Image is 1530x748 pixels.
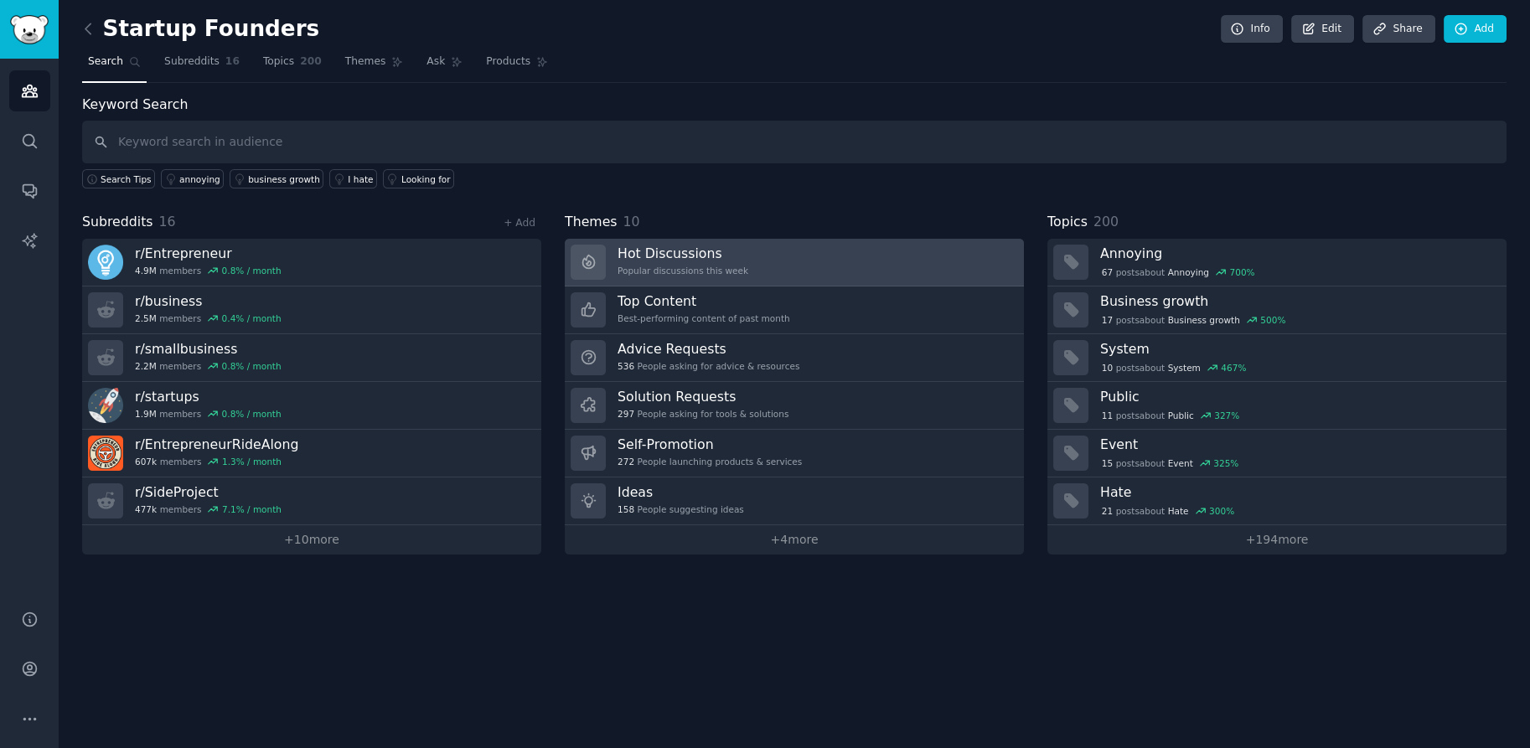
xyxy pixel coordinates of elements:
a: Ask [421,49,468,83]
div: Best-performing content of past month [618,312,790,324]
h3: System [1100,340,1495,358]
div: 325 % [1213,457,1238,469]
div: members [135,456,298,467]
span: Event [1168,457,1193,469]
a: +4more [565,525,1024,555]
span: 16 [159,214,176,230]
a: Self-Promotion272People launching products & services [565,430,1024,477]
a: business growth [230,169,323,188]
h3: r/ SideProject [135,483,282,501]
input: Keyword search in audience [82,121,1507,163]
span: 607k [135,456,157,467]
div: post s about [1100,360,1248,375]
a: Topics200 [257,49,328,83]
a: r/startups1.9Mmembers0.8% / month [82,382,541,430]
h3: Hate [1100,483,1495,501]
div: I hate [348,173,373,185]
h3: Solution Requests [618,388,788,405]
a: System10postsaboutSystem467% [1047,334,1507,382]
span: Subreddits [164,54,220,70]
span: Themes [345,54,386,70]
span: System [1168,362,1201,374]
span: 536 [618,360,634,372]
h3: r/ EntrepreneurRideAlong [135,436,298,453]
span: Search [88,54,123,70]
a: Hate21postsaboutHate300% [1047,477,1507,525]
span: 67 [1102,266,1113,278]
a: Share [1362,15,1434,44]
span: 10 [1102,362,1113,374]
span: 16 [225,54,240,70]
span: Products [486,54,530,70]
div: Popular discussions this week [618,265,748,276]
a: I hate [329,169,377,188]
h3: r/ smallbusiness [135,340,282,358]
span: 21 [1102,505,1113,517]
button: Search Tips [82,169,155,188]
span: 17 [1102,314,1113,326]
a: Themes [339,49,410,83]
a: r/Entrepreneur4.9Mmembers0.8% / month [82,239,541,286]
a: r/business2.5Mmembers0.4% / month [82,286,541,334]
span: 4.9M [135,265,157,276]
span: 158 [618,503,634,515]
div: members [135,503,282,515]
a: Subreddits16 [158,49,246,83]
span: Public [1168,410,1194,421]
span: 272 [618,456,634,467]
h3: Public [1100,388,1495,405]
h3: r/ Entrepreneur [135,245,282,262]
span: 477k [135,503,157,515]
div: members [135,360,282,372]
a: +10more [82,525,541,555]
span: 2.5M [135,312,157,324]
div: 500 % [1260,314,1285,326]
a: Business growth17postsaboutBusiness growth500% [1047,286,1507,334]
span: Annoying [1168,266,1209,278]
a: Add [1444,15,1507,44]
span: 1.9M [135,408,157,420]
div: 7.1 % / month [222,503,282,515]
span: 200 [300,54,322,70]
span: Themes [565,212,618,233]
h3: Top Content [618,292,790,310]
h3: Business growth [1100,292,1495,310]
span: Ask [426,54,445,70]
img: EntrepreneurRideAlong [88,436,123,471]
span: Topics [1047,212,1088,233]
a: +194more [1047,525,1507,555]
span: Hate [1168,505,1189,517]
div: members [135,312,282,324]
h3: Hot Discussions [618,245,748,262]
div: business growth [248,173,320,185]
span: 11 [1102,410,1113,421]
div: 0.8 % / month [222,408,282,420]
div: post s about [1100,408,1241,423]
a: Ideas158People suggesting ideas [565,477,1024,525]
a: r/SideProject477kmembers7.1% / month [82,477,541,525]
h3: Advice Requests [618,340,799,358]
a: Info [1221,15,1283,44]
img: Entrepreneur [88,245,123,280]
img: GummySearch logo [10,15,49,44]
div: post s about [1100,312,1287,328]
span: Topics [263,54,294,70]
div: annoying [179,173,220,185]
span: 15 [1102,457,1113,469]
h3: r/ startups [135,388,282,405]
div: 327 % [1214,410,1239,421]
div: People asking for advice & resources [618,360,799,372]
div: 0.8 % / month [222,265,282,276]
div: People launching products & services [618,456,802,467]
span: Subreddits [82,212,153,233]
a: Search [82,49,147,83]
h3: Event [1100,436,1495,453]
h2: Startup Founders [82,16,319,43]
a: annoying [161,169,224,188]
div: members [135,265,282,276]
a: Public11postsaboutPublic327% [1047,382,1507,430]
a: Products [480,49,554,83]
span: 2.2M [135,360,157,372]
h3: Self-Promotion [618,436,802,453]
a: Annoying67postsaboutAnnoying700% [1047,239,1507,286]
